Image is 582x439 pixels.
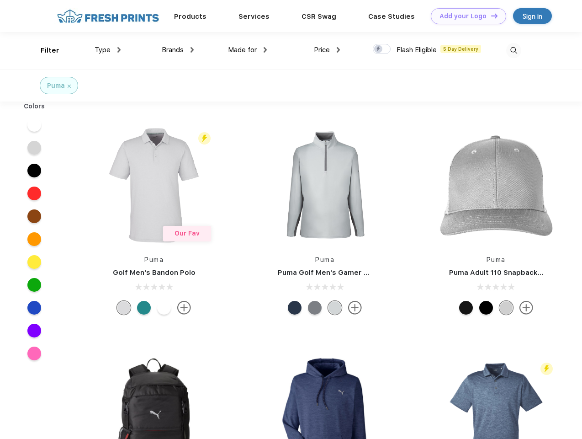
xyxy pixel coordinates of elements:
[190,47,194,53] img: dropdown.png
[264,47,267,53] img: dropdown.png
[54,8,162,24] img: fo%20logo%202.webp
[308,301,322,315] div: Quiet Shade
[175,230,200,237] span: Our Fav
[117,301,131,315] div: High Rise
[513,8,552,24] a: Sign in
[506,43,521,58] img: desktop_search.svg
[439,12,487,20] div: Add your Logo
[499,301,513,315] div: Quarry Brt Whit
[397,46,437,54] span: Flash Eligible
[95,46,111,54] span: Type
[314,46,330,54] span: Price
[459,301,473,315] div: Pma Blk with Pma Blk
[238,12,270,21] a: Services
[523,11,542,21] div: Sign in
[137,301,151,315] div: Green Lagoon
[68,85,71,88] img: filter_cancel.svg
[491,13,497,18] img: DT
[117,47,121,53] img: dropdown.png
[440,45,481,53] span: 5 Day Delivery
[487,256,506,263] a: Puma
[174,12,206,21] a: Products
[17,102,52,111] div: Colors
[278,268,422,277] a: Puma Golf Men's Gamer Golf Quarter-Zip
[93,124,215,246] img: func=resize&h=266
[228,46,257,54] span: Made for
[348,301,362,315] img: more.svg
[177,301,191,315] img: more.svg
[288,301,302,315] div: Navy Blazer
[144,256,164,263] a: Puma
[315,256,334,263] a: Puma
[337,47,340,53] img: dropdown.png
[113,268,196,277] a: Golf Men's Bandon Polo
[302,12,336,21] a: CSR Swag
[41,45,59,56] div: Filter
[435,124,557,246] img: func=resize&h=266
[198,132,211,145] img: flash_active_toggle.svg
[47,81,65,91] div: Puma
[157,301,171,315] div: Bright White
[264,124,386,246] img: func=resize&h=266
[519,301,533,315] img: more.svg
[328,301,342,315] div: High Rise
[479,301,493,315] div: Pma Blk Pma Blk
[162,46,184,54] span: Brands
[540,363,553,375] img: flash_active_toggle.svg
